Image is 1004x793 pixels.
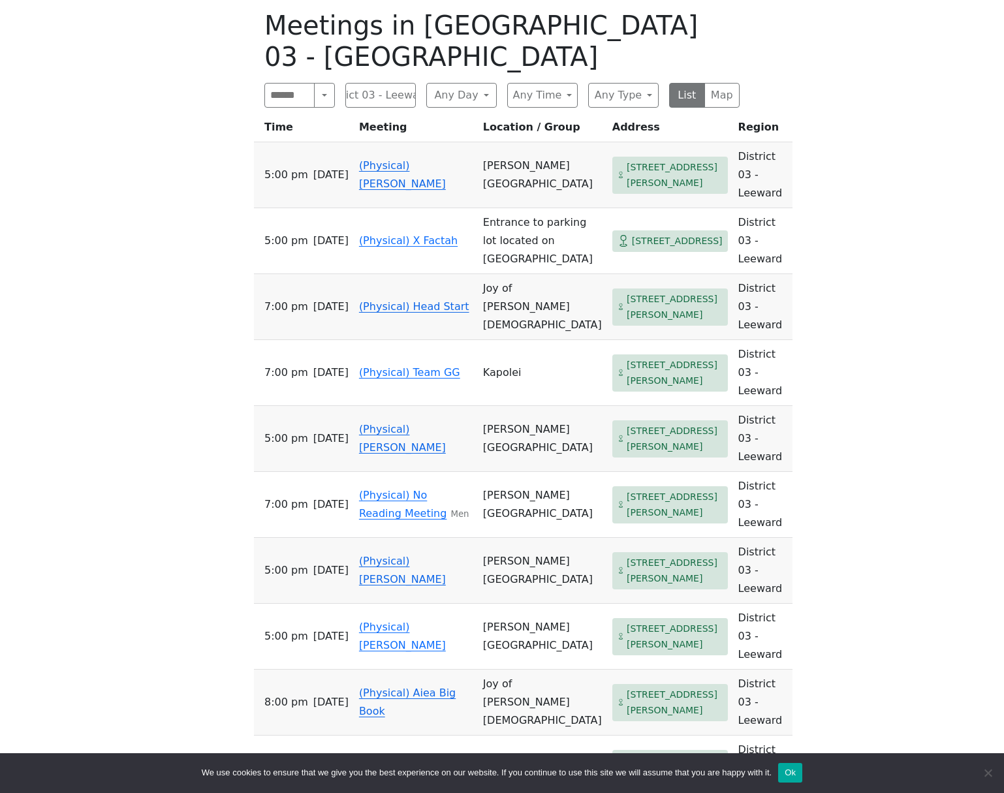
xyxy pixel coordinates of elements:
[264,298,308,316] span: 7:00 PM
[264,561,308,580] span: 5:00 PM
[478,208,607,274] td: Entrance to parking lot located on [GEOGRAPHIC_DATA]
[627,489,723,521] span: [STREET_ADDRESS][PERSON_NAME]
[264,166,308,184] span: 5:00 PM
[704,83,740,108] button: Map
[359,555,446,585] a: (Physical) [PERSON_NAME]
[478,340,607,406] td: Kapolei
[733,340,793,406] td: District 03 - Leeward
[627,423,723,455] span: [STREET_ADDRESS][PERSON_NAME]
[264,429,308,448] span: 5:00 PM
[669,83,705,108] button: List
[507,83,578,108] button: Any Time
[478,670,607,736] td: Joy of [PERSON_NAME][DEMOGRAPHIC_DATA]
[778,763,802,783] button: Ok
[426,83,497,108] button: Any Day
[478,118,607,142] th: Location / Group
[733,406,793,472] td: District 03 - Leeward
[627,687,723,719] span: [STREET_ADDRESS][PERSON_NAME]
[478,538,607,604] td: [PERSON_NAME][GEOGRAPHIC_DATA]
[733,538,793,604] td: District 03 - Leeward
[627,291,723,323] span: [STREET_ADDRESS][PERSON_NAME]
[359,234,458,247] a: (Physical) X Factah
[359,366,460,379] a: (Physical) Team GG
[478,406,607,472] td: [PERSON_NAME][GEOGRAPHIC_DATA]
[607,118,733,142] th: Address
[627,159,723,191] span: [STREET_ADDRESS][PERSON_NAME]
[359,300,469,313] a: (Physical) Head Start
[313,561,349,580] span: [DATE]
[733,472,793,538] td: District 03 - Leeward
[450,509,469,519] small: Men
[627,555,723,587] span: [STREET_ADDRESS][PERSON_NAME]
[733,118,793,142] th: Region
[264,693,308,711] span: 8:00 PM
[354,118,478,142] th: Meeting
[264,495,308,514] span: 7:00 PM
[588,83,659,108] button: Any Type
[264,10,740,72] h1: Meetings in [GEOGRAPHIC_DATA] 03 - [GEOGRAPHIC_DATA]
[627,357,723,389] span: [STREET_ADDRESS][PERSON_NAME]
[313,166,349,184] span: [DATE]
[313,232,349,250] span: [DATE]
[627,621,723,653] span: [STREET_ADDRESS][PERSON_NAME]
[478,274,607,340] td: Joy of [PERSON_NAME][DEMOGRAPHIC_DATA]
[264,83,315,108] input: Search
[264,627,308,645] span: 5:00 PM
[254,118,354,142] th: Time
[313,495,349,514] span: [DATE]
[733,142,793,208] td: District 03 - Leeward
[313,364,349,382] span: [DATE]
[264,232,308,250] span: 5:00 PM
[359,489,447,520] a: (Physical) No Reading Meeting
[733,670,793,736] td: District 03 - Leeward
[478,604,607,670] td: [PERSON_NAME][GEOGRAPHIC_DATA]
[359,621,446,651] a: (Physical) [PERSON_NAME]
[359,159,446,190] a: (Physical) [PERSON_NAME]
[733,274,793,340] td: District 03 - Leeward
[345,83,416,108] button: District 03 - Leeward
[632,233,723,249] span: [STREET_ADDRESS]
[359,687,456,717] a: (Physical) Aiea Big Book
[478,472,607,538] td: [PERSON_NAME][GEOGRAPHIC_DATA]
[313,429,349,448] span: [DATE]
[202,766,772,779] span: We use cookies to ensure that we give you the best experience on our website. If you continue to ...
[313,627,349,645] span: [DATE]
[359,423,446,454] a: (Physical) [PERSON_NAME]
[733,604,793,670] td: District 03 - Leeward
[313,693,349,711] span: [DATE]
[478,142,607,208] td: [PERSON_NAME][GEOGRAPHIC_DATA]
[733,208,793,274] td: District 03 - Leeward
[264,364,308,382] span: 7:00 PM
[314,83,335,108] button: Search
[313,298,349,316] span: [DATE]
[981,766,994,779] span: No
